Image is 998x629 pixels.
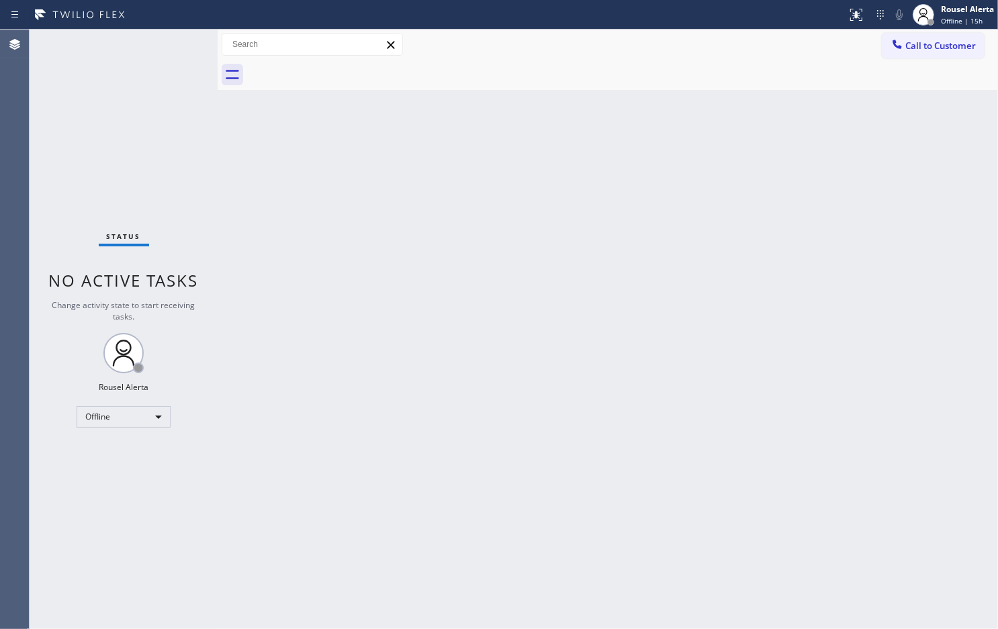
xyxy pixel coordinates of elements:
span: Status [107,232,141,241]
div: Offline [77,406,171,428]
span: No active tasks [49,269,199,291]
div: Rousel Alerta [941,3,994,15]
span: Call to Customer [905,40,976,52]
button: Mute [890,5,909,24]
span: Change activity state to start receiving tasks. [52,299,195,322]
button: Call to Customer [882,33,985,58]
div: Rousel Alerta [99,381,148,393]
span: Offline | 15h [941,16,983,26]
input: Search [222,34,402,55]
